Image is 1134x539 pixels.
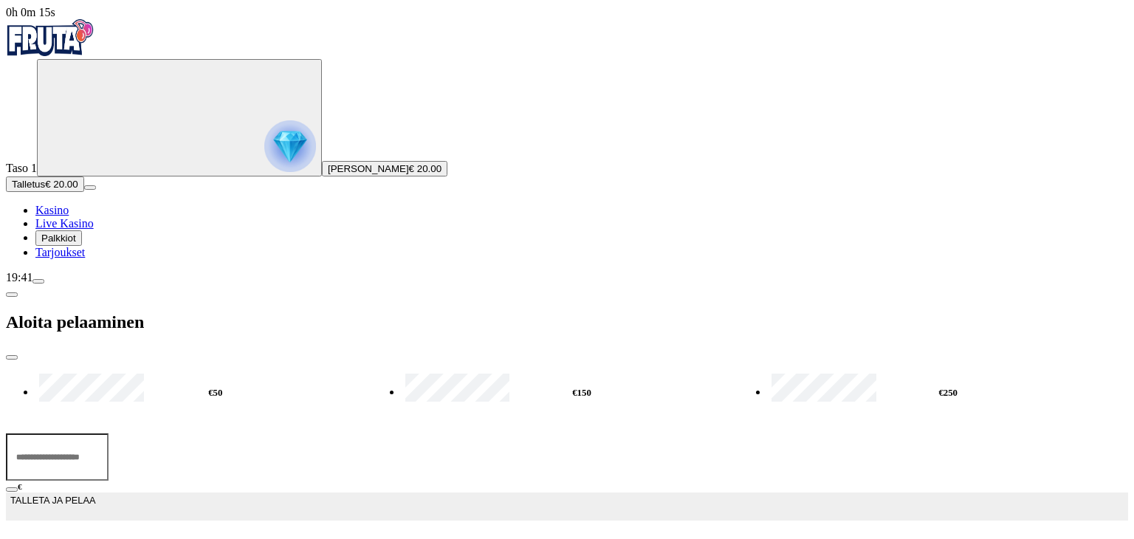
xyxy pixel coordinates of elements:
button: eye icon [6,487,18,492]
h2: Aloita pelaaminen [6,312,1128,332]
button: close [6,355,18,360]
span: Palkkiot [41,233,76,244]
span: € [18,482,22,491]
button: [PERSON_NAME]€ 20.00 [322,161,447,176]
span: user session time [6,6,55,18]
nav: Primary [6,19,1128,259]
span: 19:41 [6,271,32,284]
span: TALLETA JA PELAA [10,493,95,520]
button: menu [84,185,96,190]
label: €150 [402,371,762,414]
a: Kasino [35,204,69,216]
label: €50 [35,371,396,414]
a: Tarjoukset [35,246,85,258]
span: € 20.00 [45,179,78,190]
span: Talletus [12,179,45,190]
img: reward progress [264,120,316,172]
span: [PERSON_NAME] [328,163,409,174]
button: TALLETA JA PELAA [6,492,1128,521]
button: chevron-left icon [6,292,18,297]
nav: Main menu [6,204,1128,259]
button: reward progress [37,59,322,176]
span: € 20.00 [409,163,441,174]
label: €250 [768,371,1128,414]
button: Talletusplus icon€ 20.00 [6,176,84,192]
button: menu [32,279,44,284]
a: Fruta [6,46,94,58]
span: Taso 1 [6,162,37,174]
button: Palkkiot [35,230,82,246]
a: Live Kasino [35,217,94,230]
img: Fruta [6,19,94,56]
